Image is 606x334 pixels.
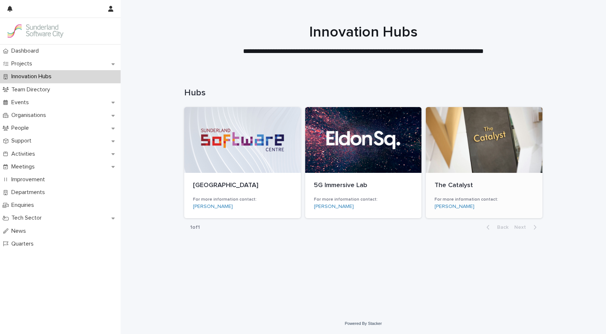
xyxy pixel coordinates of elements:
[435,197,534,202] h3: For more information contact:
[8,60,38,67] p: Projects
[184,88,542,98] h1: Hubs
[184,23,542,41] h1: Innovation Hubs
[481,224,511,231] button: Back
[184,219,206,236] p: 1 of 1
[8,202,40,209] p: Enquiries
[193,204,233,210] a: [PERSON_NAME]
[8,240,39,247] p: Quarters
[426,107,542,219] a: The CatalystFor more information contact:[PERSON_NAME]
[8,137,37,144] p: Support
[193,197,292,202] h3: For more information contact:
[8,176,51,183] p: Improvement
[8,189,51,196] p: Departments
[314,182,413,190] p: 5G Immersive Lab
[8,215,48,221] p: Tech Sector
[345,321,382,326] a: Powered By Stacker
[314,204,354,210] a: [PERSON_NAME]
[8,112,52,119] p: Organisations
[8,86,56,93] p: Team Directory
[305,107,422,219] a: 5G Immersive LabFor more information contact:[PERSON_NAME]
[8,163,41,170] p: Meetings
[6,24,64,38] img: Kay6KQejSz2FjblR6DWv
[8,125,35,132] p: People
[511,224,542,231] button: Next
[8,99,35,106] p: Events
[435,204,474,210] a: [PERSON_NAME]
[493,225,508,230] span: Back
[184,107,301,219] a: [GEOGRAPHIC_DATA]For more information contact:[PERSON_NAME]
[514,225,530,230] span: Next
[8,73,57,80] p: Innovation Hubs
[193,182,292,190] p: [GEOGRAPHIC_DATA]
[314,197,413,202] h3: For more information contact:
[435,182,534,190] p: The Catalyst
[8,228,32,235] p: News
[8,48,45,54] p: Dashboard
[8,151,41,157] p: Activities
